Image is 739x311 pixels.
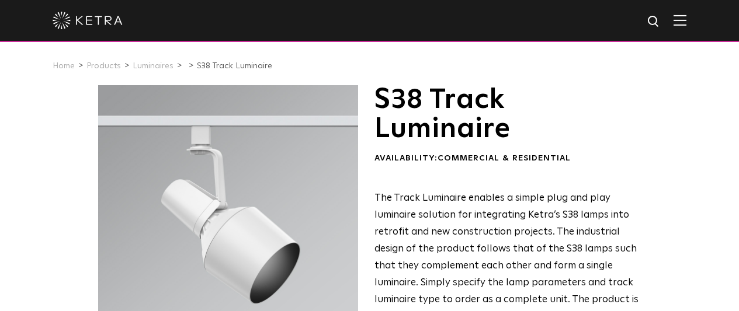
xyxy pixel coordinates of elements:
[374,85,640,144] h1: S38 Track Luminaire
[53,12,123,29] img: ketra-logo-2019-white
[197,62,272,70] a: S38 Track Luminaire
[374,153,640,165] div: Availability:
[674,15,686,26] img: Hamburger%20Nav.svg
[133,62,174,70] a: Luminaires
[86,62,121,70] a: Products
[438,154,571,162] span: Commercial & Residential
[53,62,75,70] a: Home
[647,15,661,29] img: search icon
